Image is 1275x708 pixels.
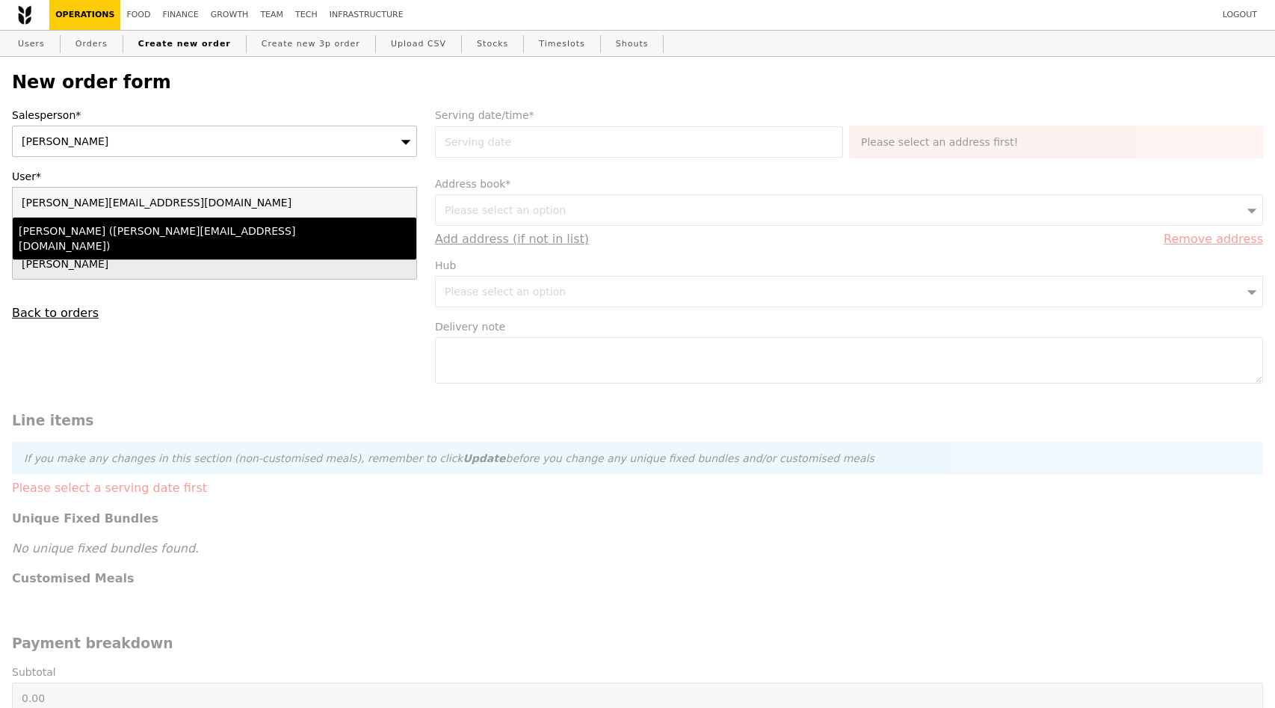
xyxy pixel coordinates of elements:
a: Create new order [132,31,237,58]
span: [PERSON_NAME] [22,135,108,147]
a: Stocks [471,31,514,58]
label: Salesperson* [12,108,417,123]
a: Timeslots [533,31,590,58]
div: [PERSON_NAME] ([PERSON_NAME][EMAIL_ADDRESS][DOMAIN_NAME]) [19,224,312,253]
a: Back to orders [12,306,99,320]
a: Create new 3p order [256,31,366,58]
label: User* [12,169,417,184]
a: Users [12,31,51,58]
a: Orders [70,31,114,58]
h2: New order form [12,72,1263,93]
a: Upload CSV [385,31,452,58]
img: Grain logo [18,5,31,25]
a: Shouts [610,31,655,58]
